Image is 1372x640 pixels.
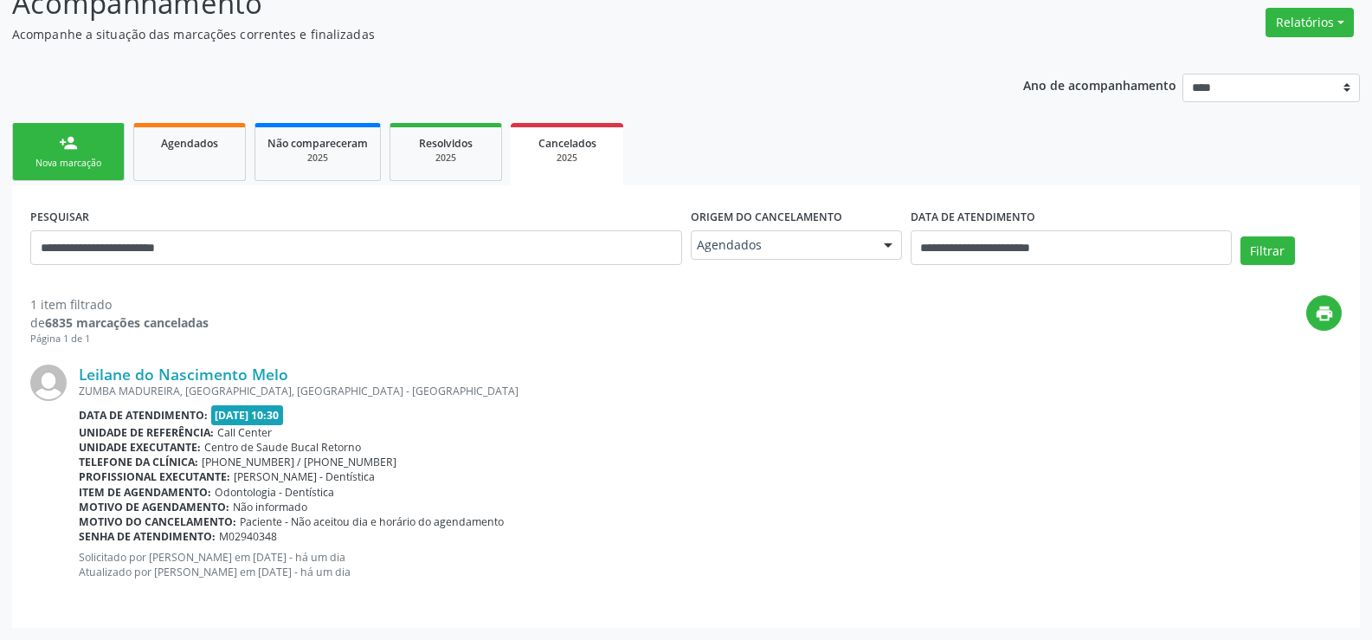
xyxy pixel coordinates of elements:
[419,136,473,151] span: Resolvidos
[79,440,201,455] b: Unidade executante:
[79,425,214,440] b: Unidade de referência:
[79,408,208,423] b: Data de atendimento:
[79,455,198,469] b: Telefone da clínica:
[79,469,230,484] b: Profissional executante:
[30,295,209,314] div: 1 item filtrado
[202,455,396,469] span: [PHONE_NUMBER] / [PHONE_NUMBER]
[1315,304,1334,323] i: print
[215,485,334,500] span: Odontologia - Dentística
[1306,295,1342,331] button: print
[59,133,78,152] div: person_add
[538,136,596,151] span: Cancelados
[79,500,229,514] b: Motivo de agendamento:
[219,529,277,544] span: M02940348
[79,550,1342,579] p: Solicitado por [PERSON_NAME] em [DATE] - há um dia Atualizado por [PERSON_NAME] em [DATE] - há um...
[697,236,866,254] span: Agendados
[79,365,288,384] a: Leilane do Nascimento Melo
[204,440,361,455] span: Centro de Saude Bucal Retorno
[267,152,368,165] div: 2025
[79,384,1342,398] div: ZUMBA MADUREIRA, [GEOGRAPHIC_DATA], [GEOGRAPHIC_DATA] - [GEOGRAPHIC_DATA]
[161,136,218,151] span: Agendados
[79,529,216,544] b: Senha de atendimento:
[30,204,89,230] label: PESQUISAR
[523,152,611,165] div: 2025
[403,152,489,165] div: 2025
[691,204,842,230] label: Origem do cancelamento
[30,314,209,332] div: de
[233,500,307,514] span: Não informado
[234,469,375,484] span: [PERSON_NAME] - Dentística
[1266,8,1354,37] button: Relatórios
[1240,236,1295,266] button: Filtrar
[25,157,112,170] div: Nova marcação
[79,514,236,529] b: Motivo do cancelamento:
[217,425,272,440] span: Call Center
[45,314,209,331] strong: 6835 marcações canceladas
[30,332,209,346] div: Página 1 de 1
[30,365,67,401] img: img
[240,514,504,529] span: Paciente - Não aceitou dia e horário do agendamento
[267,136,368,151] span: Não compareceram
[911,204,1035,230] label: DATA DE ATENDIMENTO
[12,25,956,43] p: Acompanhe a situação das marcações correntes e finalizadas
[79,485,211,500] b: Item de agendamento:
[211,405,284,425] span: [DATE] 10:30
[1023,74,1176,95] p: Ano de acompanhamento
